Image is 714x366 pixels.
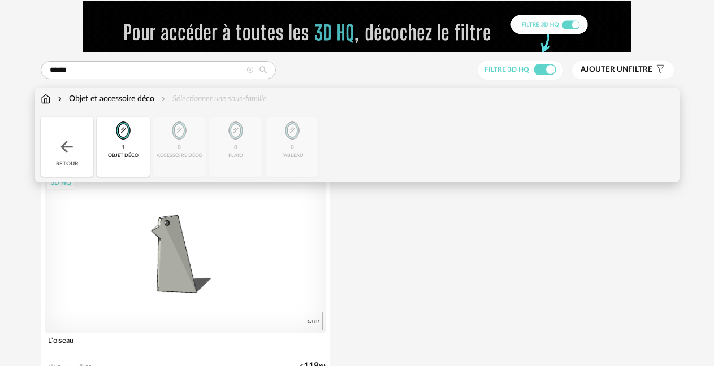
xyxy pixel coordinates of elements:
img: FILTRE%20HQ%20NEW_V1%20(4).gif [83,1,631,52]
button: Ajouter unfiltre Filter icon [572,61,674,79]
span: filtre [581,65,652,75]
span: Filtre 3D HQ [484,66,529,73]
div: Retour [41,117,94,177]
div: L'oiseau [45,333,326,356]
span: Ajouter un [581,66,628,73]
div: Objet et accessoire déco [55,93,154,104]
div: 3D HQ [46,176,76,190]
img: svg+xml;base64,PHN2ZyB3aWR0aD0iMTYiIGhlaWdodD0iMTciIHZpZXdCb3g9IjAgMCAxNiAxNyIgZmlsbD0ibm9uZSIgeG... [41,93,51,104]
img: svg+xml;base64,PHN2ZyB3aWR0aD0iMjQiIGhlaWdodD0iMjQiIHZpZXdCb3g9IjAgMCAyNCAyNCIgZmlsbD0ibm9uZSIgeG... [58,138,76,156]
div: objet déco [108,152,139,159]
div: 1 [122,144,125,151]
img: svg+xml;base64,PHN2ZyB3aWR0aD0iMTYiIGhlaWdodD0iMTYiIHZpZXdCb3g9IjAgMCAxNiAxNiIgZmlsbD0ibm9uZSIgeG... [55,93,64,104]
span: Filter icon [652,65,665,75]
img: Miroir.png [110,117,137,144]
